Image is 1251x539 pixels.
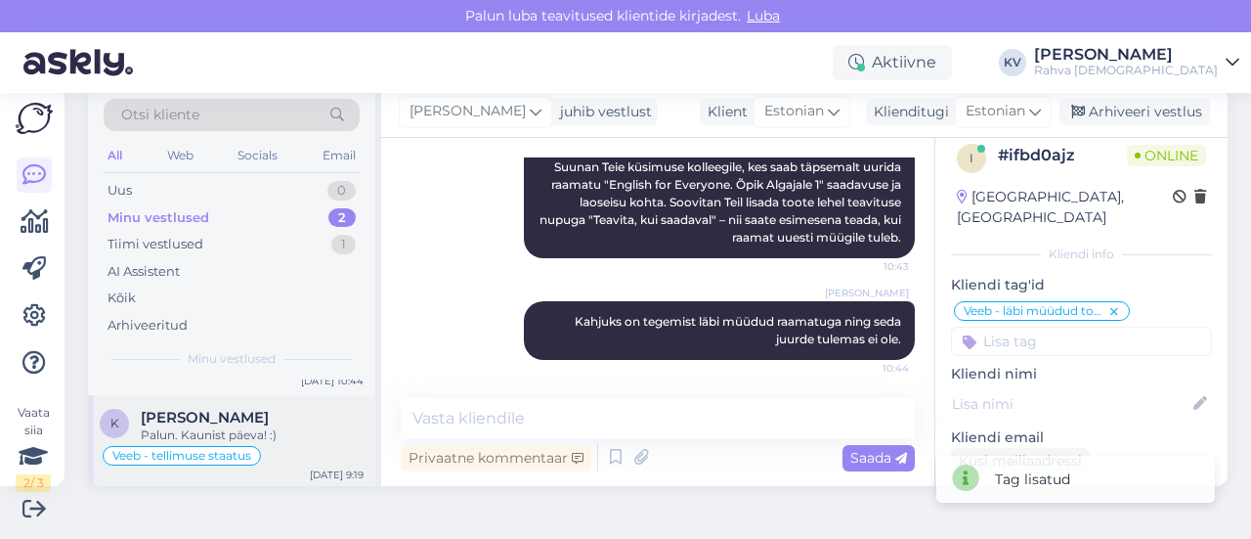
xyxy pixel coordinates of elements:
[951,427,1212,448] p: Kliendi email
[104,143,126,168] div: All
[836,259,909,274] span: 10:43
[301,374,364,388] div: [DATE] 10:44
[141,409,269,427] span: Kevin Linnamägi
[141,427,364,444] div: Palun. Kaunist päeva! :)
[951,364,1212,384] p: Kliendi nimi
[951,246,1212,263] div: Kliendi info
[764,101,824,122] span: Estonian
[108,235,203,254] div: Tiimi vestlused
[995,470,1070,490] div: Tag lisatud
[401,445,591,472] div: Privaatne kommentaar
[998,144,1127,167] div: # ifbd0ajz
[700,102,748,122] div: Klient
[163,143,197,168] div: Web
[16,404,51,492] div: Vaata siia
[328,208,356,228] div: 2
[966,101,1025,122] span: Estonian
[16,474,51,492] div: 2 / 3
[552,102,652,122] div: juhib vestlust
[310,468,364,482] div: [DATE] 9:19
[539,124,904,245] span: Tere! Suunan Teie küsimuse kolleegile, kes saab täpsemalt uurida raamatu "English for Everyone. Õ...
[1034,47,1239,78] a: [PERSON_NAME]Rahva [DEMOGRAPHIC_DATA]
[234,143,281,168] div: Socials
[951,327,1212,356] input: Lisa tag
[850,449,907,467] span: Saada
[741,7,786,24] span: Luba
[1034,63,1218,78] div: Rahva [DEMOGRAPHIC_DATA]
[16,103,53,134] img: Askly Logo
[112,450,251,462] span: Veeb - tellimuse staatus
[1034,47,1218,63] div: [PERSON_NAME]
[108,181,132,201] div: Uus
[331,235,356,254] div: 1
[327,181,356,201] div: 0
[1127,145,1206,166] span: Online
[108,262,180,282] div: AI Assistent
[188,350,276,368] span: Minu vestlused
[999,49,1026,76] div: KV
[1059,99,1210,125] div: Arhiveeri vestlus
[108,208,209,228] div: Minu vestlused
[121,105,199,125] span: Otsi kliente
[866,102,949,122] div: Klienditugi
[108,289,136,308] div: Kõik
[110,416,119,430] span: K
[970,151,973,165] span: i
[951,275,1212,295] p: Kliendi tag'id
[957,187,1173,228] div: [GEOGRAPHIC_DATA], [GEOGRAPHIC_DATA]
[836,361,909,376] span: 10:44
[319,143,360,168] div: Email
[952,393,1189,415] input: Lisa nimi
[964,305,1107,317] span: Veeb - läbi müüdud toote saadavus
[575,314,904,346] span: Kahjuks on tegemist läbi müüdud raamatuga ning seda juurde tulemas ei ole.
[833,45,952,80] div: Aktiivne
[410,101,526,122] span: [PERSON_NAME]
[825,286,909,300] span: [PERSON_NAME]
[108,316,188,336] div: Arhiveeritud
